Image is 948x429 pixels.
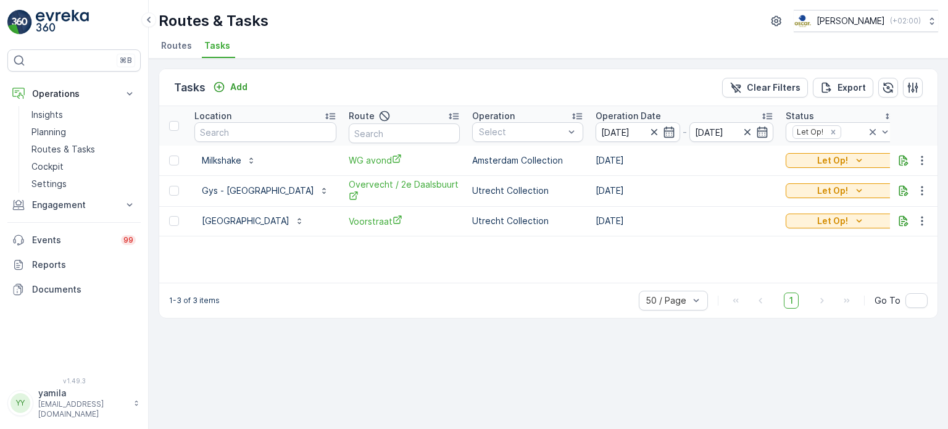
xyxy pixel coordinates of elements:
input: dd/mm/yyyy [596,122,680,142]
p: Export [838,81,866,94]
a: Planning [27,123,141,141]
span: 1 [784,293,799,309]
p: Operation Date [596,110,661,122]
p: [PERSON_NAME] [817,15,885,27]
p: Route [349,110,375,122]
button: Add [208,80,252,94]
span: Tasks [204,40,230,52]
button: Let Op! [786,214,897,228]
p: Gys - [GEOGRAPHIC_DATA] [202,185,314,197]
p: Let Op! [817,215,848,227]
a: Documents [7,277,141,302]
p: Tasks [174,79,206,96]
input: dd/mm/yyyy [689,122,774,142]
button: Engagement [7,193,141,217]
button: Let Op! [786,153,897,168]
p: Insights [31,109,63,121]
button: Milkshake [194,151,264,170]
a: Cockpit [27,158,141,175]
img: logo_light-DOdMpM7g.png [36,10,89,35]
input: Search [349,123,460,143]
div: Remove Let Op! [826,127,840,137]
p: Cockpit [31,160,64,173]
button: [PERSON_NAME](+02:00) [794,10,938,32]
button: YYyamila[EMAIL_ADDRESS][DOMAIN_NAME] [7,387,141,419]
p: Settings [31,178,67,190]
div: Toggle Row Selected [169,186,179,196]
p: ( +02:00 ) [890,16,921,26]
p: 1-3 of 3 items [169,296,220,306]
button: Let Op! [786,183,897,198]
p: Let Op! [817,185,848,197]
td: [DATE] [589,175,780,206]
span: v 1.49.3 [7,377,141,385]
td: [DATE] [589,206,780,236]
p: Routes & Tasks [159,11,268,31]
p: Engagement [32,199,116,211]
p: [EMAIL_ADDRESS][DOMAIN_NAME] [38,399,127,419]
p: Location [194,110,231,122]
p: Events [32,234,114,246]
a: Routes & Tasks [27,141,141,158]
p: - [683,125,687,140]
p: Add [230,81,247,93]
p: Milkshake [202,154,241,167]
p: Reports [32,259,136,271]
p: Routes & Tasks [31,143,95,156]
p: yamila [38,387,127,399]
img: logo [7,10,32,35]
button: Operations [7,81,141,106]
div: Toggle Row Selected [169,216,179,226]
p: Planning [31,126,66,138]
a: Events99 [7,228,141,252]
img: basis-logo_rgb2x.png [794,14,812,28]
a: WG avond [349,154,460,167]
a: Insights [27,106,141,123]
td: [DATE] [589,146,780,175]
p: Operations [32,88,116,100]
p: Let Op! [817,154,848,167]
a: Settings [27,175,141,193]
p: Clear Filters [747,81,800,94]
td: Utrecht Collection [466,206,589,236]
button: Clear Filters [722,78,808,98]
span: Go To [875,294,900,307]
p: Documents [32,283,136,296]
div: Let Op! [793,126,825,138]
a: Reports [7,252,141,277]
p: 99 [123,235,133,245]
a: Voorstraat [349,215,460,228]
button: [GEOGRAPHIC_DATA] [194,211,312,231]
p: ⌘B [120,56,132,65]
td: Amsterdam Collection [466,146,589,175]
span: Routes [161,40,192,52]
p: [GEOGRAPHIC_DATA] [202,215,289,227]
input: Search [194,122,336,142]
div: Toggle Row Selected [169,156,179,165]
div: YY [10,393,30,413]
button: Export [813,78,873,98]
td: Utrecht Collection [466,175,589,206]
p: Status [786,110,814,122]
button: Gys - [GEOGRAPHIC_DATA] [194,181,336,201]
p: Select [479,126,564,138]
p: Operation [472,110,515,122]
a: Overvecht / 2e Daalsbuurt [349,178,460,204]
